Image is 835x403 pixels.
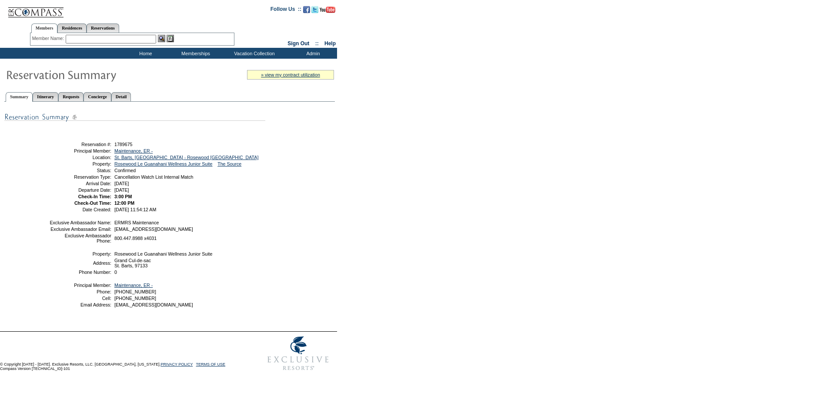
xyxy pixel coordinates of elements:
td: Property: [49,251,111,256]
a: Help [324,40,336,47]
img: Reservaton Summary [6,66,180,83]
a: Sign Out [287,40,309,47]
span: Cancellation Watch List Internal Match [114,174,193,180]
td: Phone: [49,289,111,294]
span: Grand Cul-de-sac St. Barts, 97133 [114,258,151,268]
td: Address: [49,258,111,268]
a: Rosewood Le Guanahani Wellness Junior Suite [114,161,213,167]
span: [PHONE_NUMBER] [114,289,156,294]
a: Reservations [87,23,119,33]
td: Departure Date: [49,187,111,193]
a: Detail [111,92,131,101]
a: Itinerary [33,92,58,101]
span: [EMAIL_ADDRESS][DOMAIN_NAME] [114,226,193,232]
td: Email Address: [49,302,111,307]
a: Subscribe to our YouTube Channel [320,9,335,14]
a: Summary [6,92,33,102]
span: Rosewood Le Guanahani Wellness Junior Suite [114,251,213,256]
img: subTtlResSummary.gif [4,112,265,123]
span: [DATE] 11:54:12 AM [114,207,156,212]
span: 3:00 PM [114,194,132,199]
td: Principal Member: [49,148,111,153]
div: Member Name: [32,35,66,42]
td: Cell: [49,296,111,301]
td: Vacation Collection [220,48,287,59]
span: 800.447.8988 x4031 [114,236,157,241]
td: Memberships [170,48,220,59]
a: TERMS OF USE [196,362,226,366]
img: Subscribe to our YouTube Channel [320,7,335,13]
a: Become our fan on Facebook [303,9,310,14]
td: Exclusive Ambassador Email: [49,226,111,232]
td: Phone Number: [49,270,111,275]
img: Follow us on Twitter [311,6,318,13]
span: [DATE] [114,181,129,186]
td: Date Created: [49,207,111,212]
a: Maintenance, ER - [114,148,153,153]
td: Exclusive Ambassador Name: [49,220,111,225]
span: ERMRS Maintenance [114,220,159,225]
span: 0 [114,270,117,275]
td: Admin [287,48,337,59]
a: Requests [58,92,83,101]
td: Principal Member: [49,283,111,288]
td: Exclusive Ambassador Phone: [49,233,111,243]
a: The Source [217,161,241,167]
span: 1789675 [114,142,133,147]
span: Confirmed [114,168,136,173]
img: Become our fan on Facebook [303,6,310,13]
td: Reservation Type: [49,174,111,180]
a: St. Barts, [GEOGRAPHIC_DATA] - Rosewood [GEOGRAPHIC_DATA] [114,155,258,160]
strong: Check-In Time: [78,194,111,199]
td: Property: [49,161,111,167]
span: [PHONE_NUMBER] [114,296,156,301]
td: Location: [49,155,111,160]
a: PRIVACY POLICY [160,362,193,366]
a: Follow us on Twitter [311,9,318,14]
span: [EMAIL_ADDRESS][DOMAIN_NAME] [114,302,193,307]
td: Reservation #: [49,142,111,147]
td: Arrival Date: [49,181,111,186]
img: View [158,35,165,42]
td: Home [120,48,170,59]
a: Maintenance, ER - [114,283,153,288]
strong: Check-Out Time: [74,200,111,206]
img: Reservations [167,35,174,42]
a: Members [31,23,58,33]
td: Follow Us :: [271,5,301,16]
img: Exclusive Resorts [259,332,337,375]
a: » view my contract utilization [261,72,320,77]
td: Status: [49,168,111,173]
span: [DATE] [114,187,129,193]
span: :: [315,40,319,47]
a: Concierge [83,92,111,101]
a: Residences [57,23,87,33]
span: 12:00 PM [114,200,134,206]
